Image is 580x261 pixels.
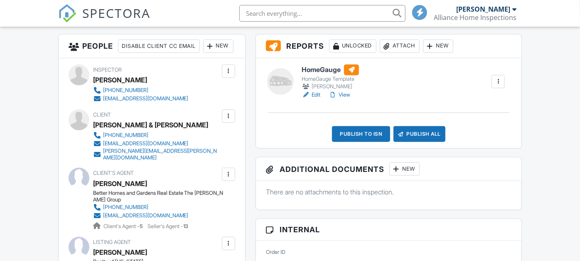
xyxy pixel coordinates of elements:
div: Attach [380,40,420,53]
a: [PERSON_NAME][EMAIL_ADDRESS][PERSON_NAME][DOMAIN_NAME] [93,148,220,161]
span: Client [93,112,111,118]
div: New [203,40,233,53]
input: Search everything... [239,5,406,22]
div: [PHONE_NUMBER] [103,87,148,94]
span: SPECTORA [82,4,150,22]
div: [PERSON_NAME] [456,5,510,13]
div: [PHONE_NUMBER] [103,204,148,211]
div: [PERSON_NAME] [93,246,147,259]
h3: People [59,35,245,58]
div: [PERSON_NAME] [93,74,147,86]
div: Alliance Home Inspections [434,13,516,22]
div: [PERSON_NAME][EMAIL_ADDRESS][PERSON_NAME][DOMAIN_NAME] [103,148,220,161]
div: Publish to ISN [332,126,390,142]
a: [PHONE_NUMBER] [93,131,220,139]
a: [EMAIL_ADDRESS][DOMAIN_NAME] [93,211,220,220]
strong: 5 [140,223,143,229]
div: [PERSON_NAME] [93,177,147,190]
a: [PHONE_NUMBER] [93,203,220,211]
a: Edit [302,91,320,99]
a: [EMAIL_ADDRESS][DOMAIN_NAME] [93,94,189,103]
h3: Reports [256,35,521,58]
span: Client's Agent [93,170,134,176]
div: New [423,40,453,53]
div: HomeGauge Template [302,76,359,82]
p: There are no attachments to this inspection. [266,187,511,196]
a: View [329,91,350,99]
h3: Internal [256,219,521,241]
span: Client's Agent - [103,223,144,229]
div: [PERSON_NAME] & [PERSON_NAME] [93,119,209,131]
div: [EMAIL_ADDRESS][DOMAIN_NAME] [103,95,189,102]
h3: Additional Documents [256,157,521,181]
a: SPECTORA [58,11,150,29]
div: [EMAIL_ADDRESS][DOMAIN_NAME] [103,212,189,219]
a: [EMAIL_ADDRESS][DOMAIN_NAME] [93,139,220,148]
div: Better Homes and Gardens Real Estate The [PERSON_NAME] Group [93,190,226,203]
div: Disable Client CC Email [118,40,200,53]
img: The Best Home Inspection Software - Spectora [58,4,76,22]
label: Order ID [266,248,285,256]
span: Inspector [93,67,122,73]
h6: HomeGauge [302,65,359,75]
div: Unlocked [329,40,376,53]
div: Publish All [393,126,445,142]
div: [PERSON_NAME] [302,82,359,91]
div: [PHONE_NUMBER] [103,132,148,139]
a: [PHONE_NUMBER] [93,86,189,94]
span: Listing Agent [93,239,131,245]
a: HomeGauge HomeGauge Template [PERSON_NAME] [302,65,359,91]
strong: 13 [183,223,189,229]
div: [EMAIL_ADDRESS][DOMAIN_NAME] [103,140,189,147]
span: Seller's Agent - [147,223,189,229]
div: New [389,162,420,176]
